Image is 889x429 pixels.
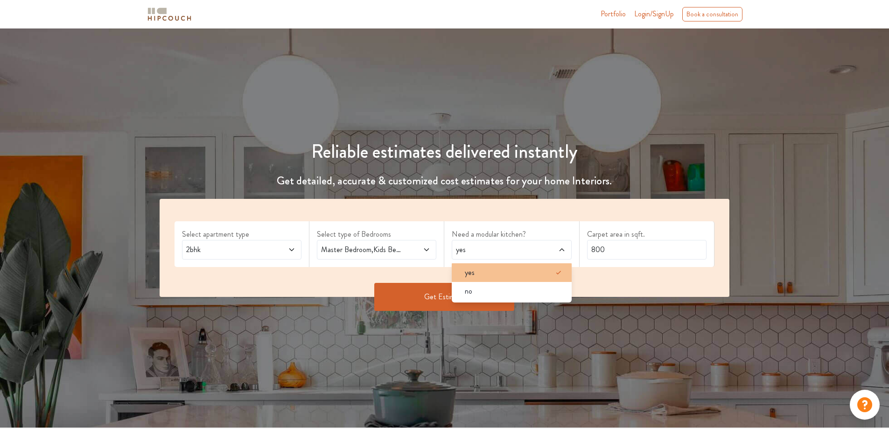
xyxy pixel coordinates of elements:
span: yes [465,267,475,278]
button: Get Estimate [374,283,514,311]
a: Portfolio [601,8,626,20]
span: no [465,286,472,297]
input: Enter area sqft [587,240,707,260]
h4: Get detailed, accurate & customized cost estimates for your home Interiors. [154,174,735,188]
h1: Reliable estimates delivered instantly [154,141,735,163]
label: Need a modular kitchen? [452,229,571,240]
label: Select apartment type [182,229,301,240]
div: Book a consultation [682,7,742,21]
span: logo-horizontal.svg [146,4,193,25]
span: Master Bedroom,Kids Bedroom [319,244,403,255]
span: yes [454,244,538,255]
span: 2bhk [184,244,268,255]
span: Login/SignUp [634,8,674,19]
img: logo-horizontal.svg [146,6,193,22]
label: Carpet area in sqft. [587,229,707,240]
label: Select type of Bedrooms [317,229,436,240]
